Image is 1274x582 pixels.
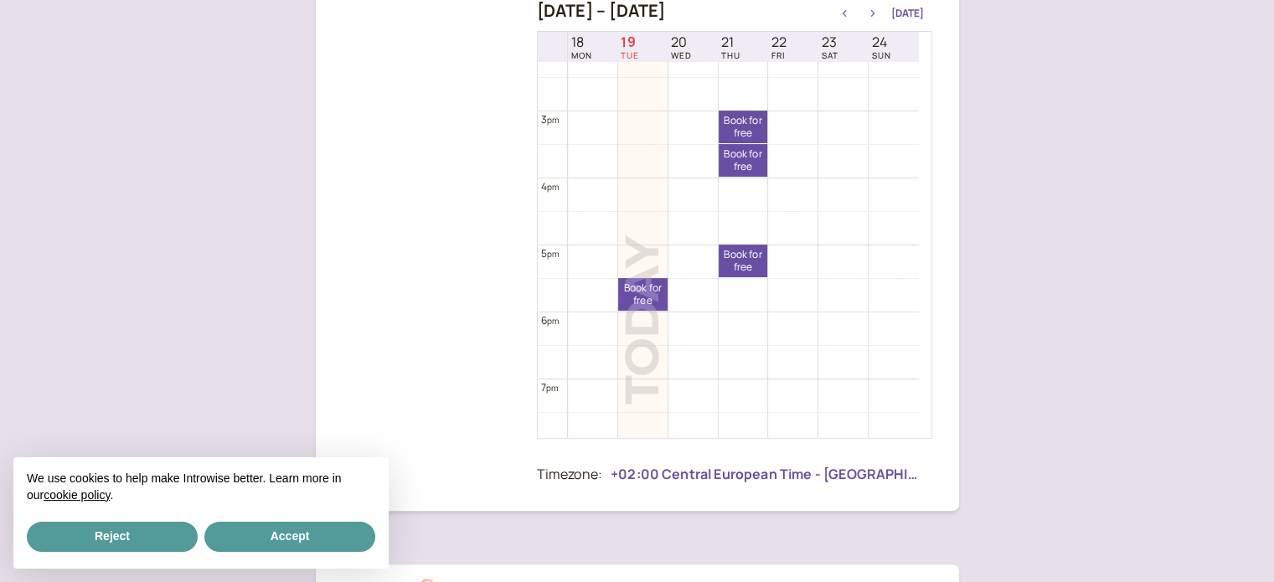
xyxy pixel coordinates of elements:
a: August 24, 2025 [869,33,895,62]
button: [DATE] [891,8,924,19]
span: 19 [621,34,639,50]
span: pm [547,315,559,327]
span: 23 [822,34,838,50]
span: SUN [872,50,891,60]
span: 22 [771,34,787,50]
div: 3 [541,111,560,127]
a: August 20, 2025 [668,33,695,62]
div: 5 [541,245,560,261]
div: Timezone: [537,464,602,486]
span: Book for free [719,249,768,273]
a: August 18, 2025 [568,33,596,62]
span: 20 [671,34,692,50]
a: cookie policy [44,488,110,502]
div: 4 [541,178,560,194]
span: SAT [822,50,838,60]
span: 21 [721,34,740,50]
span: Book for free [719,115,768,139]
div: We use cookies to help make Introwise better. Learn more in our . [13,457,389,518]
span: THU [721,50,740,60]
span: 24 [872,34,891,50]
span: pm [546,382,558,394]
div: 6 [541,312,560,328]
h2: [DATE] – [DATE] [537,1,666,21]
span: Book for free [719,148,768,173]
a: August 21, 2025 [718,33,744,62]
button: Accept [204,522,375,552]
div: 7 [541,379,559,395]
span: FRI [771,50,787,60]
a: August 23, 2025 [818,33,842,62]
span: 18 [571,34,592,50]
span: Book for free [618,282,668,306]
span: TUE [621,50,639,60]
span: MON [571,50,592,60]
span: pm [547,248,559,260]
span: pm [547,181,559,193]
span: WED [671,50,692,60]
span: pm [547,114,559,126]
a: August 22, 2025 [768,33,790,62]
button: Reject [27,522,198,552]
a: August 19, 2025 [617,33,642,62]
